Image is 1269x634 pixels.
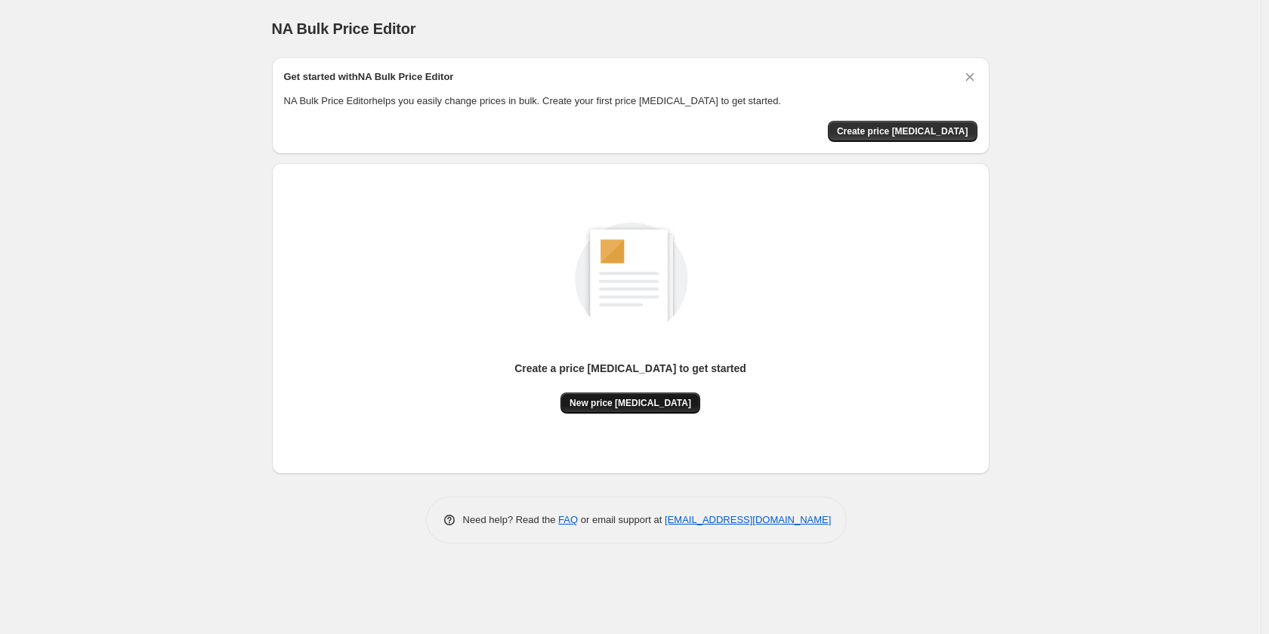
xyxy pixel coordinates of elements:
span: NA Bulk Price Editor [272,20,416,37]
p: Create a price [MEDICAL_DATA] to get started [514,361,746,376]
a: [EMAIL_ADDRESS][DOMAIN_NAME] [665,514,831,525]
button: Create price change job [828,121,977,142]
span: New price [MEDICAL_DATA] [570,397,691,409]
span: Create price [MEDICAL_DATA] [837,125,968,137]
span: Need help? Read the [463,514,559,525]
a: FAQ [558,514,578,525]
span: or email support at [578,514,665,525]
h2: Get started with NA Bulk Price Editor [284,69,454,85]
button: New price [MEDICAL_DATA] [560,392,700,414]
p: NA Bulk Price Editor helps you easily change prices in bulk. Create your first price [MEDICAL_DAT... [284,94,977,109]
button: Dismiss card [962,69,977,85]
